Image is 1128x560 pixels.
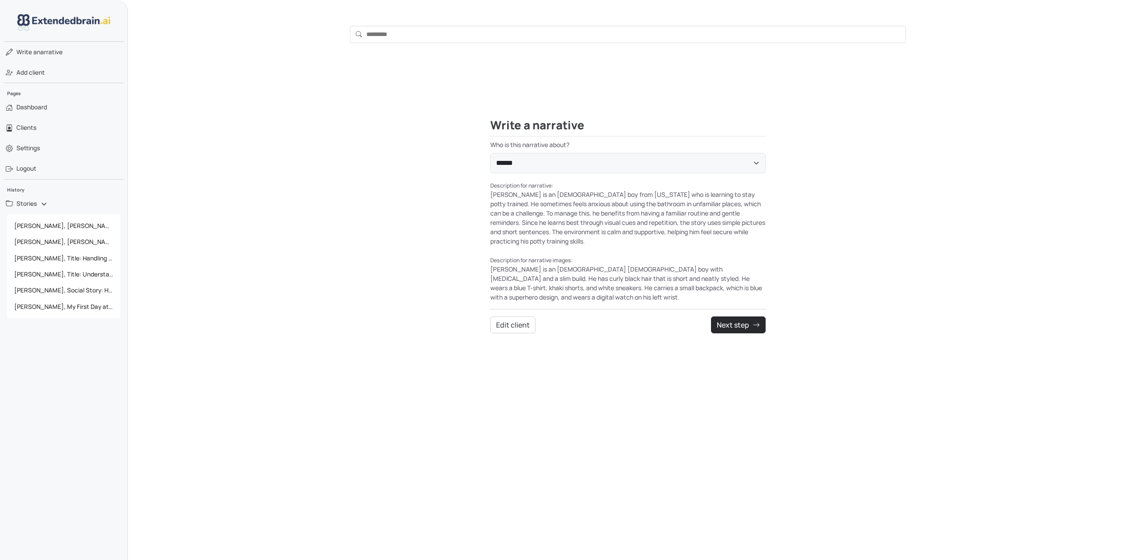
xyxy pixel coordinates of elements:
[11,234,117,250] span: [PERSON_NAME], [PERSON_NAME]'s Potty Adventure
[490,316,536,333] button: Edit client
[16,144,40,152] span: Settings
[16,48,37,56] span: Write a
[16,164,36,173] span: Logout
[7,299,120,315] a: [PERSON_NAME], My First Day at a New School
[490,255,766,302] div: [PERSON_NAME] is an [DEMOGRAPHIC_DATA] [DEMOGRAPHIC_DATA] boy with [MEDICAL_DATA] and a slim buil...
[11,218,117,234] span: [PERSON_NAME], [PERSON_NAME]'s Potty Adventure
[490,180,766,246] div: [PERSON_NAME] is an [DEMOGRAPHIC_DATA] boy from [US_STATE] who is learning to stay potty trained....
[16,68,45,77] span: Add client
[11,282,117,298] span: [PERSON_NAME], Social Story: Handling a Customer Request with Care
[7,234,120,250] a: [PERSON_NAME], [PERSON_NAME]'s Potty Adventure
[11,250,117,266] span: [PERSON_NAME], Title: Handling a Customer Escalation with Care
[16,199,37,208] span: Stories
[7,282,120,298] a: [PERSON_NAME], Social Story: Handling a Customer Request with Care
[7,218,120,234] a: [PERSON_NAME], [PERSON_NAME]'s Potty Adventure
[16,103,47,112] span: Dashboard
[16,48,63,56] span: narrative
[11,299,117,315] span: [PERSON_NAME], My First Day at a New School
[490,182,553,189] small: Description for narrative:
[711,316,766,333] button: Next step
[490,140,766,149] label: Who is this narrative about?
[16,123,36,132] span: Clients
[7,266,120,282] a: [PERSON_NAME], Title: Understanding Friendship Flexibility
[17,14,111,31] img: logo
[490,119,766,136] h2: Write a narrative
[7,250,120,266] a: [PERSON_NAME], Title: Handling a Customer Escalation with Care
[490,256,573,264] small: Description for narrative images:
[11,266,117,282] span: [PERSON_NAME], Title: Understanding Friendship Flexibility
